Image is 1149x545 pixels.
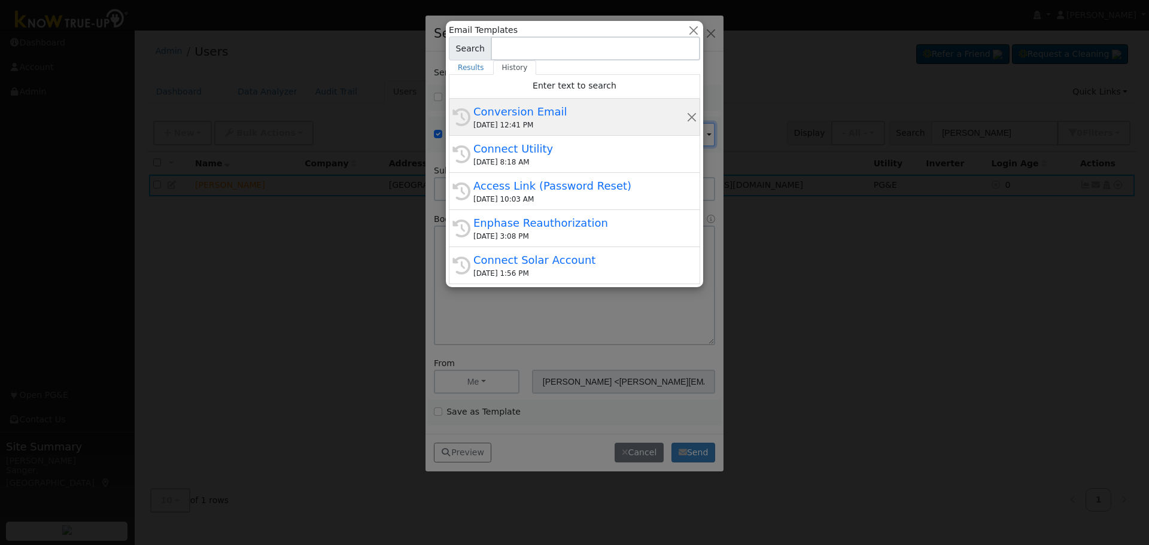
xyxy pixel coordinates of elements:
div: Enphase Reauthorization [473,215,686,231]
div: Connect Utility [473,141,686,157]
span: Email Templates [449,24,518,36]
div: [DATE] 12:41 PM [473,120,686,130]
div: Connect Solar Account [473,252,686,268]
i: History [452,145,470,163]
div: [DATE] 10:03 AM [473,194,686,205]
div: [DATE] 3:08 PM [473,231,686,242]
div: [DATE] 1:56 PM [473,268,686,279]
i: History [452,182,470,200]
div: Access Link (Password Reset) [473,178,686,194]
i: History [452,108,470,126]
i: History [452,220,470,238]
button: Remove this history [686,111,698,123]
a: History [493,60,537,75]
div: [DATE] 8:18 AM [473,157,686,168]
a: Results [449,60,493,75]
span: Search [449,36,491,60]
div: Conversion Email [473,103,686,120]
span: Enter text to search [533,81,616,90]
i: History [452,257,470,275]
